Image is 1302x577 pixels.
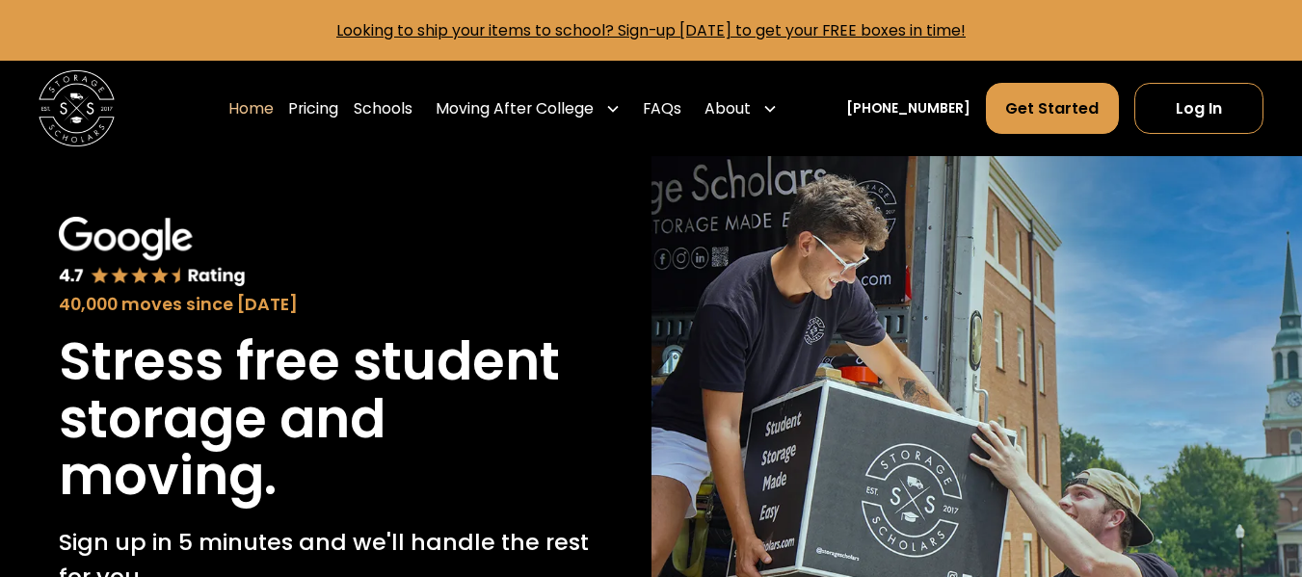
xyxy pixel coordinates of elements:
[643,82,681,135] a: FAQs
[1134,83,1263,134] a: Log In
[288,82,338,135] a: Pricing
[704,97,751,120] div: About
[846,98,970,118] a: [PHONE_NUMBER]
[39,70,115,146] img: Storage Scholars main logo
[986,83,1120,134] a: Get Started
[228,82,274,135] a: Home
[59,333,593,506] h1: Stress free student storage and moving.
[59,217,246,288] img: Google 4.7 star rating
[59,292,593,318] div: 40,000 moves since [DATE]
[336,19,966,41] a: Looking to ship your items to school? Sign-up [DATE] to get your FREE boxes in time!
[354,82,412,135] a: Schools
[436,97,594,120] div: Moving After College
